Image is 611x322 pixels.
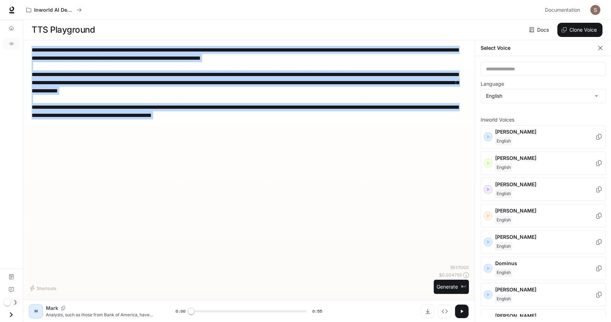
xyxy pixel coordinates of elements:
[495,128,595,135] p: [PERSON_NAME]
[590,5,600,15] img: User avatar
[461,285,466,289] p: ⌘⏎
[545,6,580,15] span: Documentation
[30,306,42,317] div: M
[528,23,552,37] a: Docs
[3,271,20,283] a: Documentation
[595,134,602,140] button: Copy Voice ID
[595,187,602,192] button: Copy Voice ID
[421,304,435,318] button: Download audio
[312,308,322,315] span: 0:55
[481,89,605,103] div: English
[495,189,512,198] span: English
[557,23,602,37] button: Clone Voice
[495,295,512,303] span: English
[34,7,74,13] p: Inworld AI Demos
[495,312,595,320] p: [PERSON_NAME]
[434,280,469,294] button: Generate⌘⏎
[32,23,95,37] h1: TTS Playground
[495,216,512,224] span: English
[588,3,602,17] button: User avatar
[595,239,602,245] button: Copy Voice ID
[495,137,512,145] span: English
[3,38,20,49] a: TTS Playground
[495,207,595,214] p: [PERSON_NAME]
[3,307,19,322] button: Open drawer
[595,292,602,297] button: Copy Voice ID
[595,160,602,166] button: Copy Voice ID
[438,304,452,318] button: Inspect
[58,306,68,310] button: Copy Voice ID
[450,264,469,270] p: 951 / 1000
[4,298,11,306] span: Dark mode toggle
[495,260,595,267] p: Dominus
[595,213,602,219] button: Copy Voice ID
[495,268,512,277] span: English
[3,22,20,34] a: Overview
[46,305,58,312] p: Mark
[495,234,595,241] p: [PERSON_NAME]
[495,242,512,251] span: English
[46,312,158,318] p: Analysts, such as those from Bank of America, have raised their price targets for AAPL, citing po...
[175,308,185,315] span: 0:00
[3,284,20,295] a: Feedback
[495,181,595,188] p: [PERSON_NAME]
[495,286,595,293] p: [PERSON_NAME]
[481,81,504,86] p: Language
[495,155,595,162] p: [PERSON_NAME]
[595,265,602,271] button: Copy Voice ID
[495,163,512,172] span: English
[481,117,606,122] p: Inworld Voices
[542,3,585,17] a: Documentation
[23,3,85,17] button: All workspaces
[29,283,59,294] button: Shortcuts
[439,272,462,278] p: $ 0.004755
